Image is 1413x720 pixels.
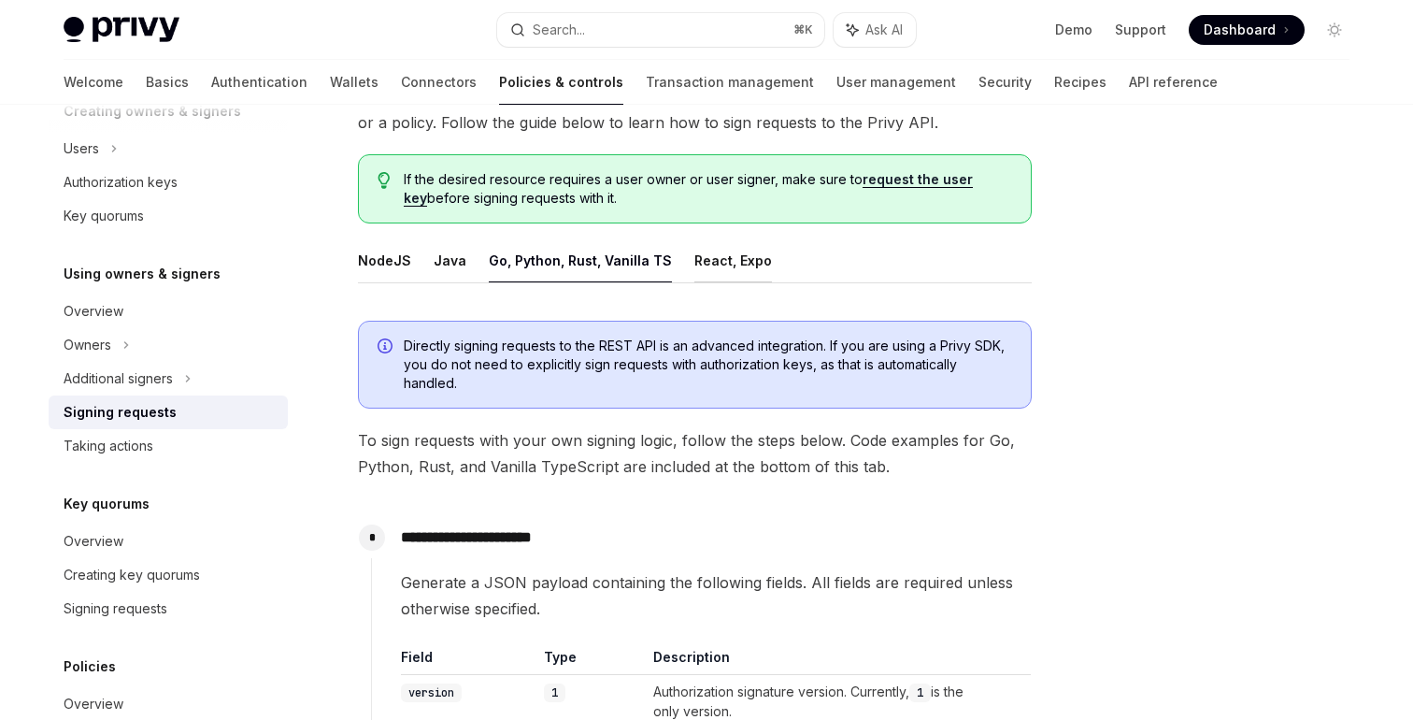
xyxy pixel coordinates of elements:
a: Taking actions [49,429,288,463]
div: Signing requests [64,598,167,620]
h5: Using owners & signers [64,263,221,285]
th: Type [536,648,646,675]
code: version [401,684,462,702]
a: Overview [49,525,288,558]
button: React, Expo [694,238,772,282]
div: Additional signers [64,367,173,390]
div: Creating key quorums [64,564,200,586]
a: API reference [1129,60,1218,105]
a: Overview [49,295,288,328]
a: Key quorums [49,199,288,233]
a: Signing requests [49,396,288,429]
div: Signing requests [64,401,177,424]
div: Key quorums [64,205,144,227]
code: 1 [909,684,931,702]
span: Dashboard [1204,21,1276,39]
div: Overview [64,693,123,715]
button: Search...⌘K [497,13,824,47]
a: Connectors [401,60,477,105]
a: Authorization keys [49,166,288,199]
th: Description [646,648,993,675]
a: Wallets [330,60,378,105]
a: User management [836,60,956,105]
a: Creating key quorums [49,558,288,592]
svg: Tip [378,172,391,189]
button: NodeJS [358,238,411,282]
code: 1 [544,684,565,702]
span: Generate a JSON payload containing the following fields. All fields are required unless otherwise... [401,569,1031,622]
div: Taking actions [64,435,153,457]
a: Support [1115,21,1166,39]
a: Policies & controls [499,60,623,105]
span: Directly signing requests to the REST API is an advanced integration. If you are using a Privy SD... [404,337,1012,393]
span: If the desired resource requires a user owner or user signer, make sure to before signing request... [404,170,1012,208]
div: Owners [64,334,111,356]
span: To sign requests with your own signing logic, follow the steps below. Code examples for Go, Pytho... [358,427,1032,480]
a: Dashboard [1189,15,1305,45]
th: Field [401,648,536,675]
a: Signing requests [49,592,288,626]
a: Security [978,60,1032,105]
button: Go, Python, Rust, Vanilla TS [489,238,672,282]
div: Overview [64,300,123,323]
div: Authorization keys [64,171,178,194]
div: Search... [533,19,585,41]
div: Overview [64,530,123,553]
a: Basics [146,60,189,105]
span: Owners and signers sign requests to the Privy API to take actions on a resource, like a wallet or... [358,83,1032,136]
span: Ask AI [865,21,903,39]
h5: Policies [64,655,116,678]
div: Users [64,137,99,160]
h5: Key quorums [64,493,150,515]
a: Authentication [211,60,307,105]
a: Transaction management [646,60,814,105]
button: Java [434,238,466,282]
a: Welcome [64,60,123,105]
svg: Info [378,338,396,357]
button: Ask AI [834,13,916,47]
img: light logo [64,17,179,43]
a: Demo [1055,21,1092,39]
span: ⌘ K [793,22,813,37]
button: Toggle dark mode [1320,15,1349,45]
a: Recipes [1054,60,1106,105]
